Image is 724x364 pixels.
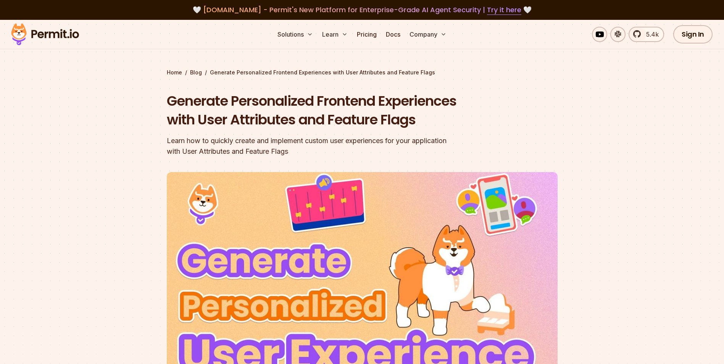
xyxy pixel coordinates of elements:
span: 5.4k [642,30,659,39]
h1: Generate Personalized Frontend Experiences with User Attributes and Feature Flags [167,92,460,129]
div: 🤍 🤍 [18,5,706,15]
a: Try it here [487,5,521,15]
button: Solutions [274,27,316,42]
div: / / [167,69,558,76]
a: Blog [190,69,202,76]
button: Learn [319,27,351,42]
a: Home [167,69,182,76]
a: 5.4k [629,27,664,42]
span: [DOMAIN_NAME] - Permit's New Platform for Enterprise-Grade AI Agent Security | [203,5,521,14]
a: Docs [383,27,403,42]
a: Sign In [673,25,713,43]
img: Permit logo [8,21,82,47]
button: Company [406,27,450,42]
a: Pricing [354,27,380,42]
div: Learn how to quickly create and implement custom user experiences for your application with User ... [167,135,460,157]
